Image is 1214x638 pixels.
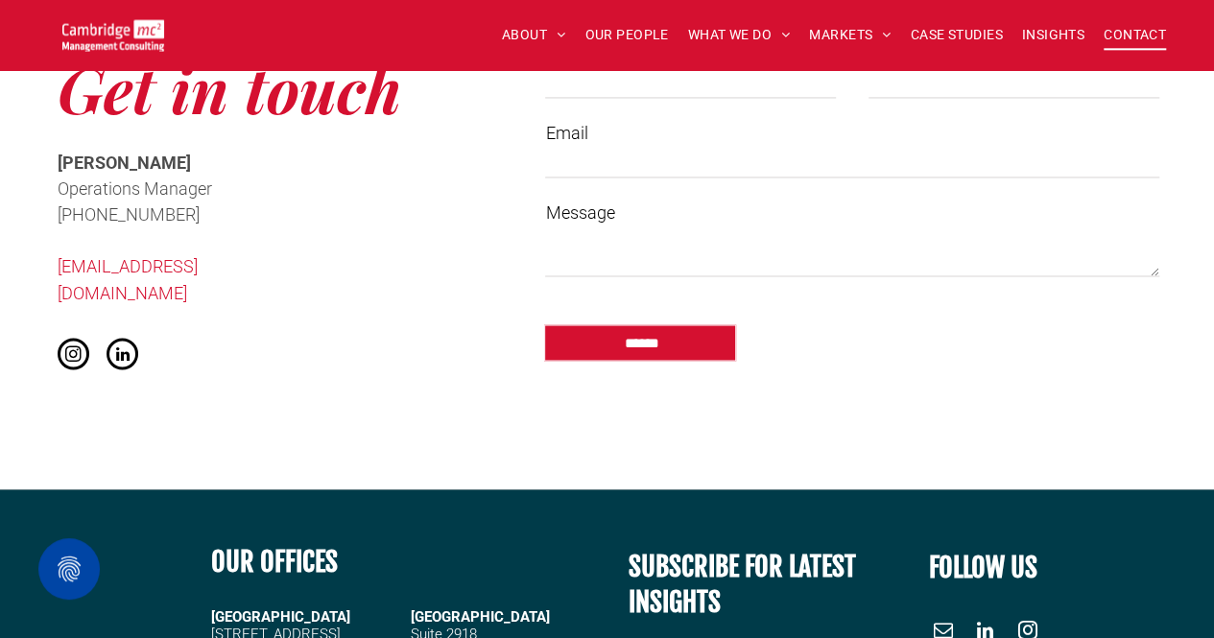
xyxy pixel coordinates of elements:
[107,338,138,374] a: linkedin
[58,256,198,302] a: [EMAIL_ADDRESS][DOMAIN_NAME]
[62,22,164,42] a: Your Business Transformed | Cambridge Management Consulting
[678,20,800,50] a: WHAT WE DO
[545,200,1159,225] label: Message
[1012,20,1094,50] a: INSIGHTS
[58,204,200,224] span: [PHONE_NUMBER]
[901,20,1012,50] a: CASE STUDIES
[62,19,164,51] img: Go to Homepage
[211,544,338,578] b: OUR OFFICES
[411,607,550,625] span: [GEOGRAPHIC_DATA]
[492,20,576,50] a: ABOUT
[58,338,89,374] a: instagram
[799,20,900,50] a: MARKETS
[629,549,856,618] span: SUBSCRIBE FOR LATEST INSIGHTS
[575,20,678,50] a: OUR PEOPLE
[58,153,191,173] span: [PERSON_NAME]
[1094,20,1176,50] a: CONTACT
[58,47,401,130] span: Get in touch
[211,607,350,625] strong: [GEOGRAPHIC_DATA]
[58,178,212,199] span: Operations Manager
[929,550,1037,583] font: FOLLOW US
[545,120,1159,146] label: Email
